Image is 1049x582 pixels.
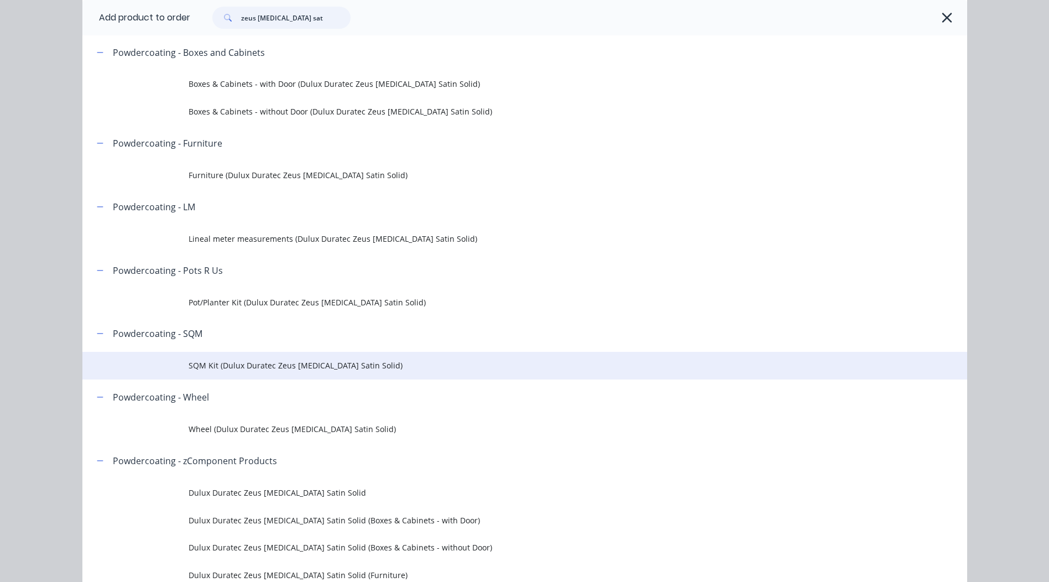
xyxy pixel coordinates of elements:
[189,542,811,553] span: Dulux Duratec Zeus [MEDICAL_DATA] Satin Solid (Boxes & Cabinets - without Door)
[189,423,811,435] span: Wheel (Dulux Duratec Zeus [MEDICAL_DATA] Satin Solid)
[189,78,811,90] span: Boxes & Cabinets - with Door (Dulux Duratec Zeus [MEDICAL_DATA] Satin Solid)
[113,46,265,59] div: Powdercoating - Boxes and Cabinets
[189,515,811,526] span: Dulux Duratec Zeus [MEDICAL_DATA] Satin Solid (Boxes & Cabinets - with Door)
[189,487,811,498] span: Dulux Duratec Zeus [MEDICAL_DATA] Satin Solid
[189,106,811,117] span: Boxes & Cabinets - without Door (Dulux Duratec Zeus [MEDICAL_DATA] Satin Solid)
[241,7,351,29] input: Search...
[113,327,202,340] div: Powdercoating - SQM
[189,297,811,308] span: Pot/Planter Kit (Dulux Duratec Zeus [MEDICAL_DATA] Satin Solid)
[113,137,222,150] div: Powdercoating - Furniture
[189,233,811,245] span: Lineal meter measurements (Dulux Duratec Zeus [MEDICAL_DATA] Satin Solid)
[189,360,811,371] span: SQM Kit (Dulux Duratec Zeus [MEDICAL_DATA] Satin Solid)
[113,454,277,467] div: Powdercoating - zComponent Products
[113,200,195,214] div: Powdercoating - LM
[113,264,223,277] div: Powdercoating - Pots R Us
[113,391,209,404] div: Powdercoating - Wheel
[189,569,811,581] span: Dulux Duratec Zeus [MEDICAL_DATA] Satin Solid (Furniture)
[189,169,811,181] span: Furniture (Dulux Duratec Zeus [MEDICAL_DATA] Satin Solid)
